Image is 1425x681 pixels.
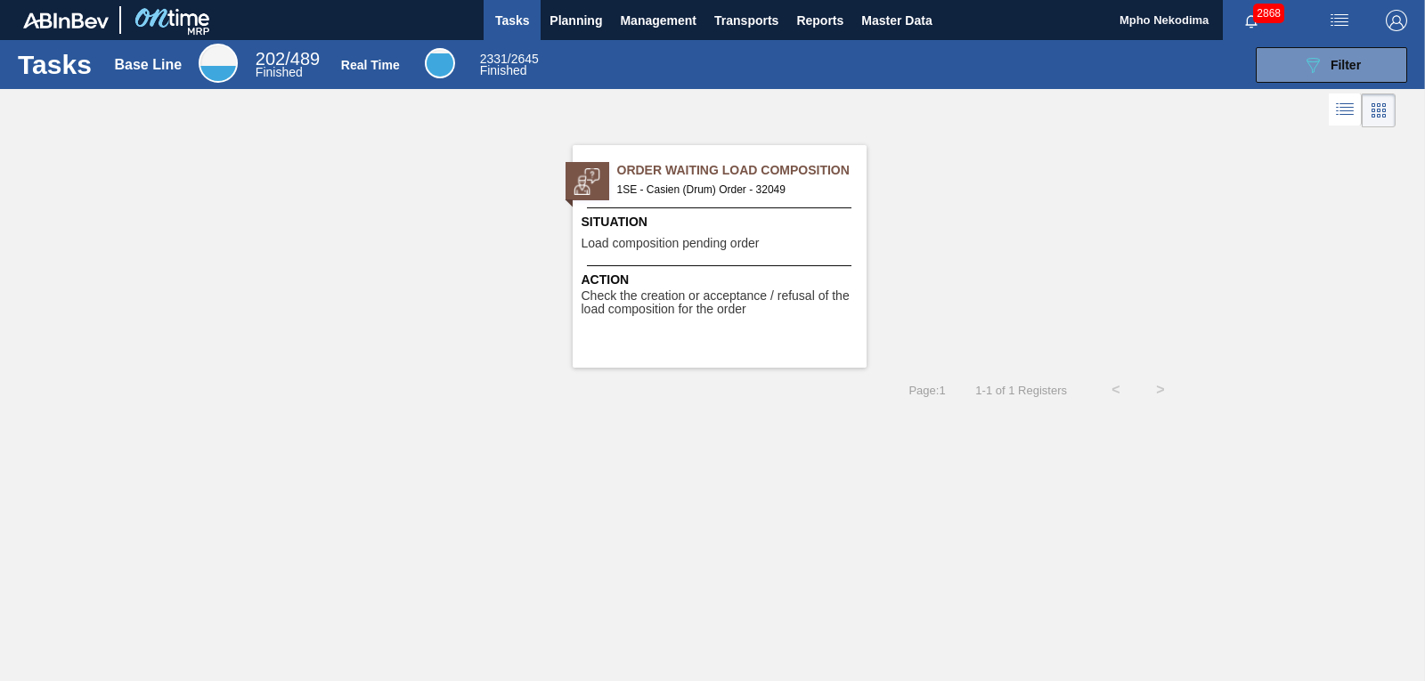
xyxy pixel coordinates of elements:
[582,213,862,231] span: Situation
[617,180,852,199] span: 1SE - Casien (Drum) Order - 32049
[256,49,320,69] span: / 489
[480,52,508,66] span: 2331
[1253,4,1284,23] span: 2868
[1329,93,1362,127] div: List Vision
[582,237,760,250] span: Load composition pending order
[550,10,602,31] span: Planning
[1386,10,1407,31] img: Logout
[617,161,867,180] span: Order Waiting Load Composition
[425,48,455,78] div: Real Time
[1223,8,1280,33] button: Notifications
[1331,58,1361,72] span: Filter
[1094,368,1138,412] button: <
[115,57,183,73] div: Base Line
[1329,10,1350,31] img: userActions
[582,289,862,317] span: Check the creation or acceptance / refusal of the load composition for the order
[199,44,238,83] div: Base Line
[973,384,1067,397] span: 1 - 1 of 1 Registers
[1256,47,1407,83] button: Filter
[714,10,778,31] span: Transports
[256,65,303,79] span: Finished
[480,52,539,66] span: / 2645
[582,271,862,289] span: Action
[493,10,532,31] span: Tasks
[908,384,945,397] span: Page : 1
[18,54,92,75] h1: Tasks
[256,52,320,78] div: Base Line
[341,58,400,72] div: Real Time
[861,10,932,31] span: Master Data
[23,12,109,28] img: TNhmsLtSVTkK8tSr43FrP2fwEKptu5GPRR3wAAAABJRU5ErkJggg==
[256,49,285,69] span: 202
[574,168,600,195] img: status
[620,10,696,31] span: Management
[1138,368,1183,412] button: >
[480,63,527,77] span: Finished
[480,53,539,77] div: Real Time
[1362,93,1396,127] div: Card Vision
[796,10,843,31] span: Reports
